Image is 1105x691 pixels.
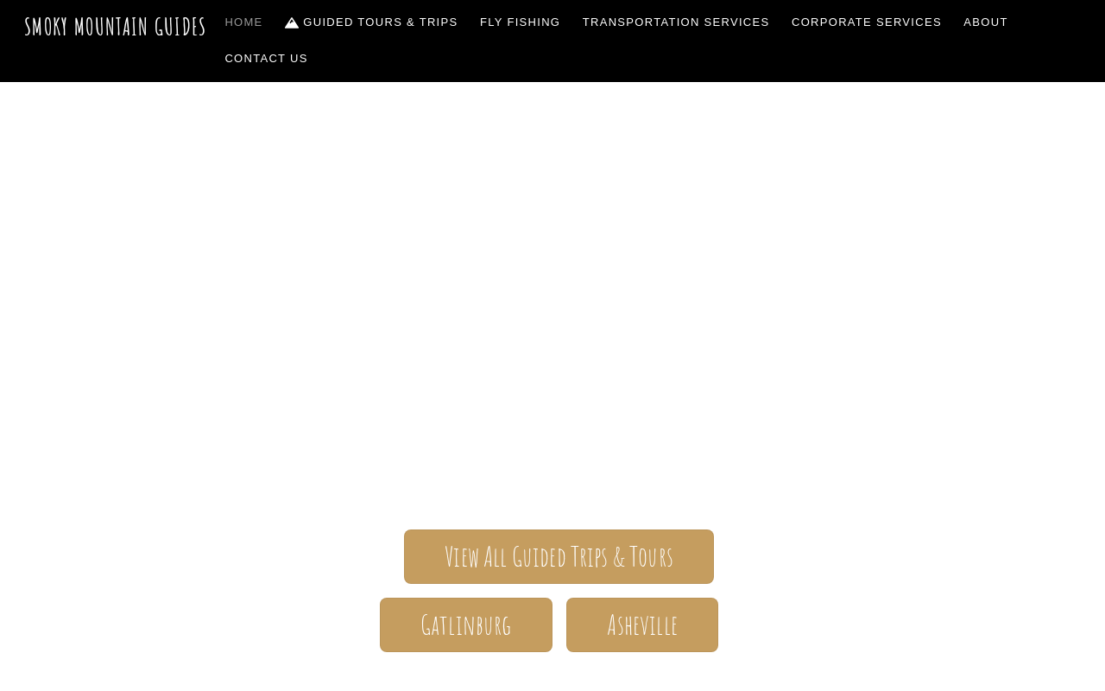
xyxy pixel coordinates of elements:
a: Guided Tours & Trips [278,4,464,41]
a: View All Guided Trips & Tours [404,529,714,584]
span: Gatlinburg [420,616,512,634]
a: Asheville [566,598,718,652]
a: Transportation Services [576,4,776,41]
a: Corporate Services [785,4,949,41]
a: Contact Us [218,41,315,77]
a: Home [218,4,270,41]
a: About [957,4,1015,41]
span: Smoky Mountain Guides [52,248,1053,324]
span: The ONLY one-stop, full Service Guide Company for the Gatlinburg and [GEOGRAPHIC_DATA] side of th... [52,324,1053,478]
span: View All Guided Trips & Tours [445,548,673,566]
a: Gatlinburg [380,598,552,652]
a: Smoky Mountain Guides [24,12,207,41]
a: Fly Fishing [473,4,567,41]
span: Asheville [607,616,677,634]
